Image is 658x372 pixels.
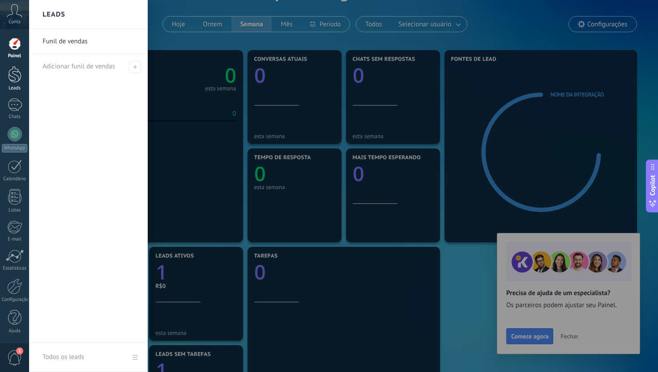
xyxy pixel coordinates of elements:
[43,345,84,370] div: Todos os leads
[2,207,28,213] div: Listas
[2,237,28,242] div: E-mail
[2,297,28,303] div: Configurações
[2,144,27,152] div: WhatsApp
[2,114,28,120] div: Chats
[2,176,28,182] div: Calendário
[648,175,657,196] span: Copilot
[2,266,28,271] div: Estatísticas
[2,85,28,91] div: Leads
[29,343,148,372] a: Todos os leads
[43,0,65,29] h2: Leads
[2,53,28,59] div: Painel
[2,328,28,334] div: Ajuda
[16,347,23,355] span: 1
[43,62,115,71] span: Adicionar funil de vendas
[9,19,21,25] span: Conta
[43,29,139,54] a: Funil de vendas
[129,61,141,73] span: Adicionar funil de vendas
